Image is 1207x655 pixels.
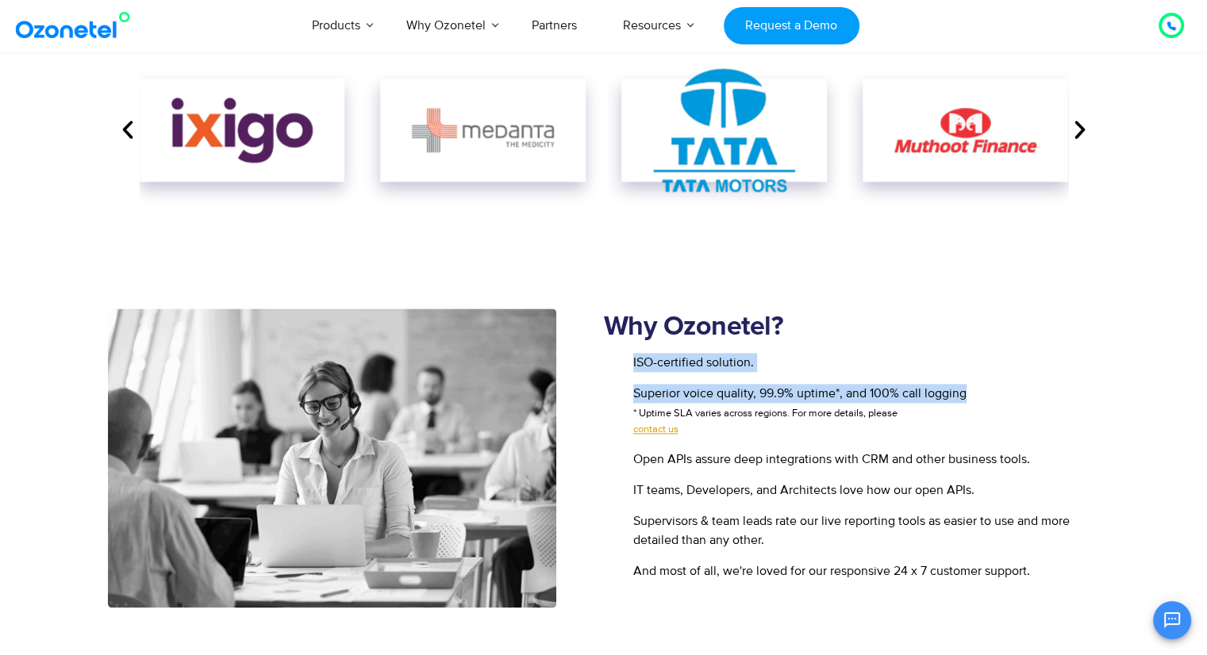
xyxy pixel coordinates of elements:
[629,450,1030,469] span: Open APIs assure deep integrations with CRM and other business tools.
[629,481,974,500] span: IT teams, Developers, and Architects love how our open APIs.
[633,422,967,438] a: contact us
[653,68,795,192] img: Tata-Motors-min
[724,7,859,44] a: Request a Demo
[140,47,1068,213] div: Image Carousel
[894,108,1036,152] img: Muthoot-Finance-Logo-min
[633,422,678,438] span: contact us
[140,79,345,182] div: 5 / 8
[633,407,898,419] span: * Uptime SLA varies across regions. For more details, please
[629,384,967,438] span: Superior voice quality, 99.9% uptime*, and 100% call logging
[621,79,827,182] div: 7 / 8
[171,98,313,163] img: ixigo-min
[629,561,1030,580] span: And most of all, we're loved for our responsive 24 x 7 customer support.
[629,353,754,372] span: ISO-certified solution.
[604,312,1100,343] h2: Why Ozonetel?
[380,79,586,182] div: 6 / 8
[629,511,1100,550] span: Supervisors & team leads rate our live reporting tools as easier to use and more detailed than an...
[412,108,554,153] img: medanta-min
[863,79,1068,182] div: 8 / 8
[1153,601,1191,639] button: Open chat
